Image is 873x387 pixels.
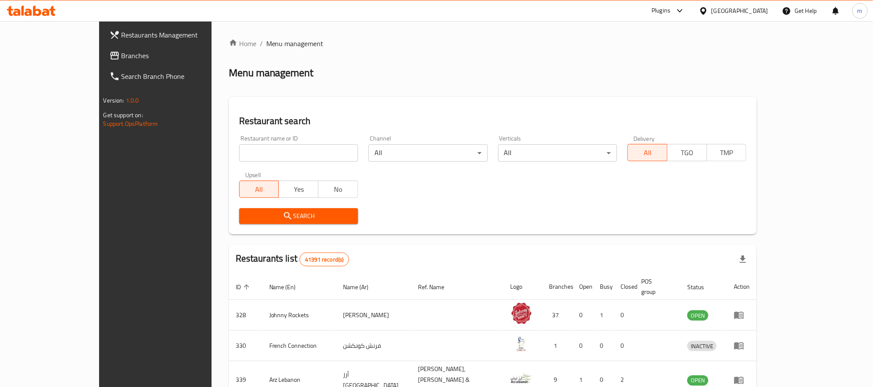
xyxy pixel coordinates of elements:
[239,181,279,198] button: All
[631,147,664,159] span: All
[734,375,750,385] div: Menu
[687,310,708,321] div: OPEN
[593,300,614,331] td: 1
[543,274,573,300] th: Branches
[229,38,757,49] nav: breadcrumb
[727,274,757,300] th: Action
[229,300,262,331] td: 328
[260,38,263,49] li: /
[733,249,753,270] div: Export file
[593,331,614,361] td: 0
[103,109,143,121] span: Get support on:
[687,375,708,385] span: OPEN
[614,331,635,361] td: 0
[573,274,593,300] th: Open
[687,311,708,321] span: OPEN
[593,274,614,300] th: Busy
[103,118,158,129] a: Support.OpsPlatform
[652,6,670,16] div: Plugins
[614,300,635,331] td: 0
[246,211,351,222] span: Search
[573,300,593,331] td: 0
[627,144,667,161] button: All
[418,282,455,292] span: Ref. Name
[671,147,704,159] span: TGO
[299,253,349,266] div: Total records count
[711,6,768,16] div: [GEOGRAPHIC_DATA]
[687,341,717,351] span: INACTIVE
[573,331,593,361] td: 0
[236,282,252,292] span: ID
[642,276,670,297] span: POS group
[511,303,532,324] img: Johnny Rockets
[734,340,750,351] div: Menu
[103,66,245,87] a: Search Branch Phone
[687,375,708,386] div: OPEN
[368,144,487,162] div: All
[239,144,358,162] input: Search for restaurant name or ID..
[711,147,743,159] span: TMP
[239,115,747,128] h2: Restaurant search
[614,274,635,300] th: Closed
[262,300,337,331] td: Johnny Rockets
[707,144,747,161] button: TMP
[633,135,655,141] label: Delivery
[543,331,573,361] td: 1
[122,71,238,81] span: Search Branch Phone
[243,183,276,196] span: All
[269,282,307,292] span: Name (En)
[103,95,125,106] span: Version:
[857,6,863,16] span: m
[511,333,532,355] img: French Connection
[239,208,358,224] button: Search
[543,300,573,331] td: 37
[300,256,349,264] span: 41391 record(s)
[667,144,707,161] button: TGO
[122,30,238,40] span: Restaurants Management
[282,183,315,196] span: Yes
[498,144,617,162] div: All
[229,66,314,80] h2: Menu management
[278,181,318,198] button: Yes
[122,50,238,61] span: Branches
[103,45,245,66] a: Branches
[318,181,358,198] button: No
[734,310,750,320] div: Menu
[262,331,337,361] td: French Connection
[687,282,715,292] span: Status
[336,331,411,361] td: فرنش كونكشن
[504,274,543,300] th: Logo
[236,252,349,266] h2: Restaurants list
[266,38,324,49] span: Menu management
[103,25,245,45] a: Restaurants Management
[126,95,139,106] span: 1.0.0
[322,183,355,196] span: No
[343,282,380,292] span: Name (Ar)
[245,172,261,178] label: Upsell
[229,331,262,361] td: 330
[336,300,411,331] td: [PERSON_NAME]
